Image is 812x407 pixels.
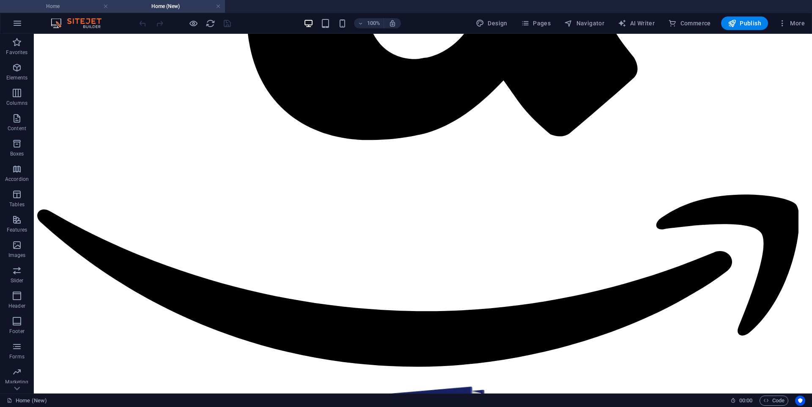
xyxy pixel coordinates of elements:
button: More [775,16,808,30]
span: : [745,397,746,404]
button: Usercentrics [795,396,805,406]
p: Marketing [5,379,28,385]
span: Code [763,396,785,406]
p: Tables [9,201,25,208]
span: More [778,19,805,27]
p: Boxes [10,150,24,157]
p: Content [8,125,26,132]
p: Forms [9,353,25,360]
p: Header [8,303,25,309]
p: Slider [11,277,24,284]
h6: Session time [730,396,753,406]
p: Favorites [6,49,27,56]
button: Code [760,396,788,406]
p: Features [7,227,27,233]
h4: Home (New) [112,2,225,11]
a: Click to cancel selection. Double-click to open Pages [7,396,47,406]
p: Elements [6,74,28,81]
iframe: To enrich screen reader interactions, please activate Accessibility in Grammarly extension settings [34,34,812,393]
p: Accordion [5,176,29,183]
p: Columns [6,100,27,107]
p: Footer [9,328,25,335]
p: Images [8,252,26,259]
span: 00 00 [739,396,752,406]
